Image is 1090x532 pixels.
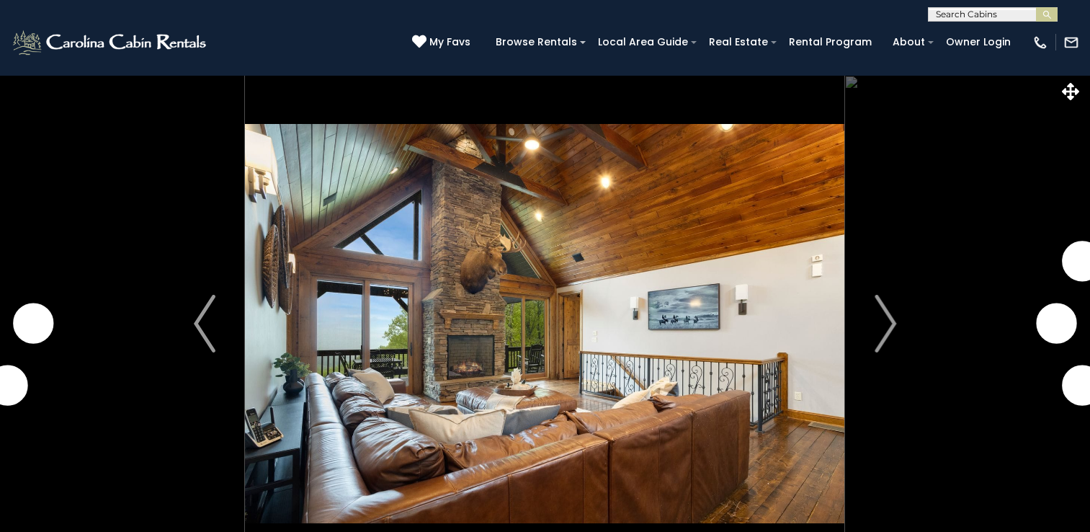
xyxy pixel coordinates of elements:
img: arrow [875,295,896,353]
a: My Favs [412,35,474,50]
a: Owner Login [939,31,1018,53]
a: Rental Program [782,31,879,53]
a: Browse Rentals [488,31,584,53]
img: White-1-2.png [11,28,210,57]
img: arrow [194,295,215,353]
a: Local Area Guide [591,31,695,53]
span: My Favs [429,35,470,50]
a: About [885,31,932,53]
a: Real Estate [702,31,775,53]
img: mail-regular-white.png [1063,35,1079,50]
img: phone-regular-white.png [1032,35,1048,50]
